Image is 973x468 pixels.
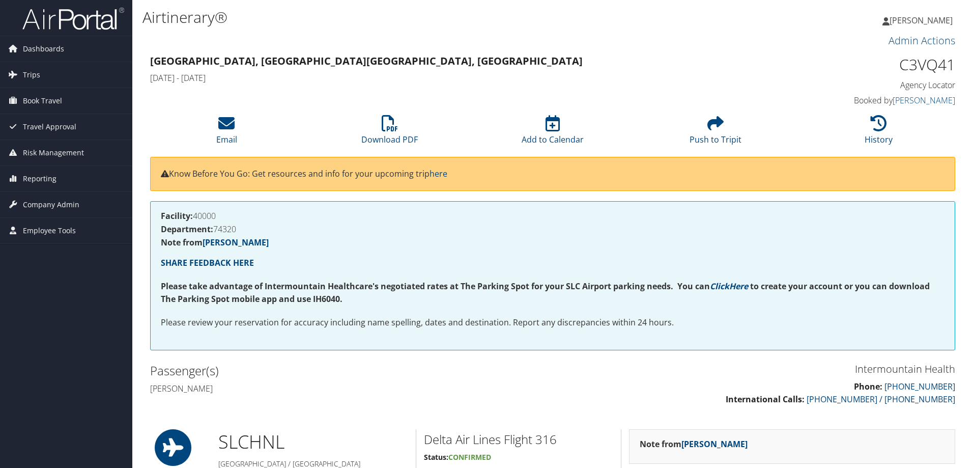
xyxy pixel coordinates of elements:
[23,114,76,140] span: Travel Approval
[161,212,945,220] h4: 40000
[765,95,955,106] h4: Booked by
[23,192,79,217] span: Company Admin
[218,429,408,455] h1: SLC HNL
[150,72,750,84] h4: [DATE] - [DATE]
[430,168,447,179] a: here
[23,166,56,191] span: Reporting
[884,381,955,392] a: [PHONE_NUMBER]
[23,88,62,114] span: Book Travel
[161,225,945,233] h4: 74320
[23,62,40,88] span: Trips
[161,210,193,222] strong: Facility:
[765,79,955,91] h4: Agency Locator
[142,7,690,28] h1: Airtinerary®
[854,381,882,392] strong: Phone:
[203,237,269,248] a: [PERSON_NAME]
[640,438,748,450] strong: Note from
[150,383,545,394] h4: [PERSON_NAME]
[710,281,729,292] a: Click
[729,281,748,292] a: Here
[890,15,953,26] span: [PERSON_NAME]
[690,121,741,145] a: Push to Tripit
[882,5,963,36] a: [PERSON_NAME]
[726,394,805,405] strong: International Calls:
[150,54,583,68] strong: [GEOGRAPHIC_DATA], [GEOGRAPHIC_DATA] [GEOGRAPHIC_DATA], [GEOGRAPHIC_DATA]
[765,54,955,75] h1: C3VQ41
[161,281,710,292] strong: Please take advantage of Intermountain Healthcare's negotiated rates at The Parking Spot for your...
[161,168,945,181] p: Know Before You Go: Get resources and info for your upcoming trip
[865,121,893,145] a: History
[23,140,84,166] span: Risk Management
[161,237,269,248] strong: Note from
[161,257,254,268] a: SHARE FEEDBACK HERE
[23,218,76,243] span: Employee Tools
[522,121,584,145] a: Add to Calendar
[889,34,955,47] a: Admin Actions
[424,452,448,462] strong: Status:
[560,362,955,376] h3: Intermountain Health
[216,121,237,145] a: Email
[448,452,491,462] span: Confirmed
[807,394,955,405] a: [PHONE_NUMBER] / [PHONE_NUMBER]
[150,362,545,379] h2: Passenger(s)
[424,431,613,448] h2: Delta Air Lines Flight 316
[361,121,418,145] a: Download PDF
[22,7,124,31] img: airportal-logo.png
[893,95,955,106] a: [PERSON_NAME]
[23,36,64,62] span: Dashboards
[681,438,748,450] a: [PERSON_NAME]
[161,316,945,329] p: Please review your reservation for accuracy including name spelling, dates and destination. Repor...
[161,224,213,235] strong: Department:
